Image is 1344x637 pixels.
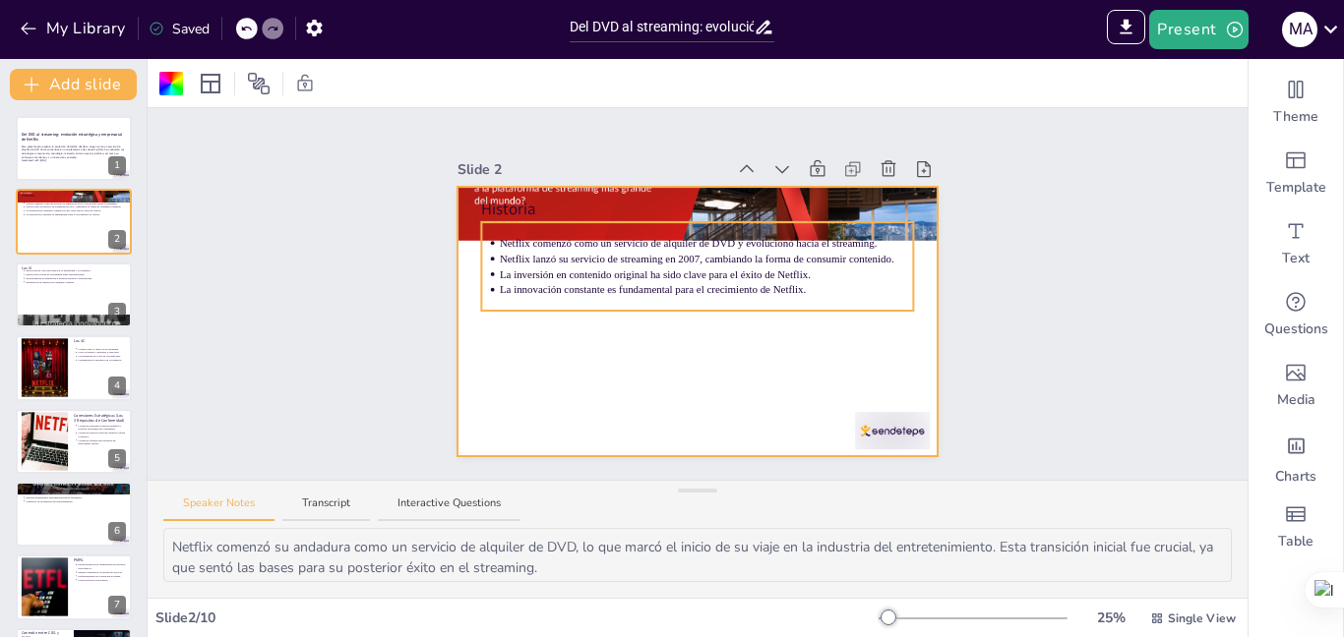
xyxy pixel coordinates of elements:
p: Conveniencia en el uso de la plataforma. [78,355,126,359]
div: 4 [108,376,126,395]
div: 1 [108,156,126,175]
button: M A [1282,10,1317,49]
div: 3 [108,303,126,321]
span: Table [1278,532,1313,551]
div: https://cdn.sendsteps.com/images/logo/sendsteps_logo_white.pnghttps://cdn.sendsteps.com/images/lo... [16,482,132,547]
p: La inversión en contenido original ha sido clave para el éxito de Netflix. [26,208,126,212]
div: 25 % [1087,608,1134,628]
p: Gestión efectiva de recursos. [78,578,126,582]
div: Slide 2 [458,159,724,180]
div: 2 [108,230,126,249]
button: Transcript [282,495,370,522]
div: Add charts and graphs [1249,421,1343,492]
p: Generated with [URL] [22,159,126,163]
div: Add ready made slides [1249,138,1343,208]
div: 7 [108,596,126,614]
div: https://cdn.sendsteps.com/images/logo/sendsteps_logo_white.pnghttps://cdn.sendsteps.com/images/lo... [16,335,132,400]
p: Espíritu emprendedor que impulsa riesgos calculados. [26,495,126,499]
p: Inversión en la creación de contenido original. [26,280,126,284]
p: La innovación constante es fundamental para el crecimiento de Netflix. [500,282,913,297]
div: M A [1282,12,1317,47]
span: Theme [1273,107,1318,127]
div: Change the overall theme [1249,67,1343,138]
p: Netflix lanzó su servicio de streaming en 2007, cambiando la forma de consumir contenido. [26,204,126,208]
p: Las 5I [22,265,126,271]
div: Layout [195,68,226,99]
div: Slide 2 / 10 [155,608,879,628]
p: Netflix lanzó su servicio de streaming en 2007, cambiando la forma de consumir contenido. [500,252,913,266]
p: CIEL [22,485,126,491]
button: Present [1149,10,1248,49]
button: My Library [15,13,134,44]
div: Saved [149,19,210,39]
p: Historia [22,192,126,198]
strong: Del DVD al streaming: evolución estratégica y empresarial de Netflix [22,132,122,143]
p: PMPG [74,557,126,563]
div: 7 [16,554,132,619]
p: Conexión Producto-Mercado adapta la oferta al público. [78,431,126,437]
p: Las 4C [74,338,126,344]
div: Add a table [1249,492,1343,562]
div: 6 [108,522,126,541]
p: Liderazgo en la industria del entretenimiento. [26,499,126,503]
button: Speaker Notes [163,495,275,522]
p: Comunicación constante con los usuarios. [78,359,126,363]
p: Conexión Problema-Solución identifica y resuelve problemas del consumidor. [78,424,126,431]
div: Add text boxes [1249,208,1343,279]
textarea: Netflix comenzó su andadura como un servicio de alquiler de DVD, lo que marcó el inicio de su via... [163,528,1232,582]
span: Position [247,72,271,95]
div: 5 [108,449,126,468]
button: Interactive Questions [378,495,520,522]
p: La inversión en contenido original ha sido clave para el éxito de Netflix. [500,266,913,281]
p: Productividad en la optimización de procesos tecnológicos. [78,563,126,570]
div: https://cdn.sendsteps.com/images/logo/sendsteps_logo_white.pnghttps://cdn.sendsteps.com/images/lo... [16,409,132,474]
p: Interacción a través de recomendaciones personalizadas. [26,272,126,276]
span: Charts [1275,467,1316,487]
span: Template [1266,178,1326,198]
p: Historia [482,198,913,220]
p: Conexiones Estratégicas (Los 3 Requisitos de Conformidad) [74,413,126,424]
span: Media [1277,390,1315,410]
p: Innovación es clave para mejorar la plataforma y el contenido. [26,268,126,272]
p: Innovación constante en tecnología y contenido. [26,492,126,495]
span: Export to PowerPoint [1107,10,1145,49]
button: Add slide [10,69,137,100]
div: https://cdn.sendsteps.com/images/logo/sendsteps_logo_white.pnghttps://cdn.sendsteps.com/images/lo... [16,262,132,327]
div: https://cdn.sendsteps.com/images/logo/sendsteps_logo_white.pnghttps://cdn.sendsteps.com/images/lo... [16,189,132,254]
p: Esta presentación explora la evolución de Netflix desde su origen como un servicio de alquiler de... [22,145,126,159]
p: Creatividad en la producción de contenido original. [26,489,126,492]
p: Conexión Obtener-Dar establece un intercambio valioso. [78,438,126,445]
div: Get real-time input from your audience [1249,279,1343,350]
p: Profesionalismo en la atención al cliente. [78,574,126,578]
span: Text [1282,249,1310,268]
p: Costo accesible y adaptado a cada país. [78,351,126,355]
p: Mejora continua en la calidad del servicio. [78,571,126,575]
div: https://cdn.sendsteps.com/images/logo/sendsteps_logo_white.pnghttps://cdn.sendsteps.com/images/lo... [16,116,132,181]
p: Inclusividad en la adaptación a diversas culturas y preferencias. [26,276,126,280]
input: Insert title [570,13,754,41]
div: Add images, graphics, shapes or video [1249,350,1343,421]
p: La innovación constante es fundamental para el crecimiento de Netflix. [26,212,126,216]
span: Questions [1264,319,1328,339]
span: Single View [1168,609,1236,627]
p: Netflix comenzó como un servicio de alquiler de DVD y evolucionó hacia el streaming. [500,236,913,251]
p: Cliente como el centro de la estrategia. [78,347,126,351]
p: Netflix comenzó como un servicio de alquiler de DVD y evolucionó hacia el streaming. [26,201,126,204]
